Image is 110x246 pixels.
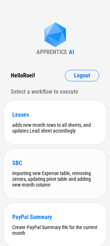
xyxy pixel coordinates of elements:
[69,49,74,55] div: AI
[65,70,99,81] button: Logout
[11,70,35,81] div: Hello Roei !
[12,160,98,166] div: SBC
[41,22,70,49] img: Apprentice AI
[12,214,98,220] div: PayPal Summary
[74,73,90,79] span: Logout
[12,224,98,236] div: Create PayPal Summary file for the current month
[11,86,99,98] div: Select a workflow to execute
[36,49,67,55] div: APPRENTICE
[12,111,98,118] div: Leases
[12,170,98,188] div: importing new Expense table, removing zeroes, updating pivot table and adding new month column
[12,122,98,134] div: adds new month rows to all sheets, and updates Lead sheet accordingly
